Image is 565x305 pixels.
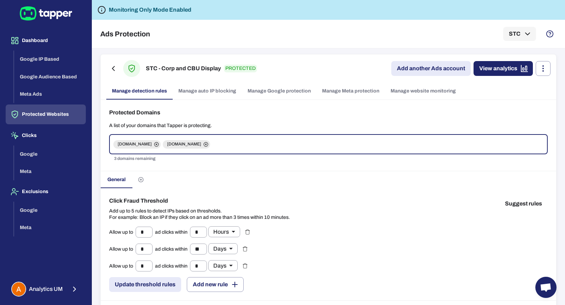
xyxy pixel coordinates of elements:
button: Protected Websites [6,104,86,124]
a: View analytics [474,61,533,76]
a: Dashboard [6,37,86,43]
h5: Ads Protection [100,30,150,38]
button: Google [14,202,86,219]
svg: Tapper is not blocking any fraudulent activity for this domain [97,6,106,14]
button: Meta [14,219,86,237]
a: Add another Ads account [391,61,471,76]
div: Allow up to ad clicks within [109,243,238,255]
button: Google IP Based [14,50,86,68]
a: Manage Meta protection [316,83,385,100]
div: Allow up to ad clicks within [109,226,240,238]
a: Manage detection rules [106,83,173,100]
a: Google [14,150,86,156]
p: 3 domains remaining [114,155,543,162]
p: Add up to 5 rules to detect IPs based on thresholds. For example: Block an IP if they click on an... [109,208,290,221]
button: Meta [14,163,86,180]
button: Meta Ads [14,85,86,103]
a: Exclusions [6,188,86,194]
button: Create custom rules for another ad account [132,171,149,188]
a: Open chat [535,277,557,298]
div: [DOMAIN_NAME] [113,140,161,149]
button: Suggest rules [499,197,548,211]
span: [DOMAIN_NAME] [163,142,206,147]
a: Meta Ads [14,91,86,97]
span: General [107,177,126,183]
button: Google Audience Based [14,68,86,86]
button: Update threshold rules [109,277,181,292]
h6: Click Fraud Threshold [109,197,290,205]
img: Analytics UM [12,282,25,296]
p: PROTECTED [224,65,257,72]
a: Meta [14,224,86,230]
a: Protected Websites [6,111,86,117]
h6: Monitoring Only Mode Enabled [109,6,191,14]
h6: Protected Domains [109,108,548,117]
button: Analytics UMAnalytics UM [6,279,86,299]
a: Google Audience Based [14,73,86,79]
button: Google [14,145,86,163]
div: Days [208,260,238,271]
a: Manage auto IP blocking [173,83,242,100]
button: STC [503,27,536,41]
a: Manage Google protection [242,83,316,100]
button: Add new rule [187,277,244,292]
span: [DOMAIN_NAME] [113,142,156,147]
span: Analytics UM [29,286,63,293]
div: Hours [208,226,240,237]
a: Meta [14,168,86,174]
a: Manage website monitoring [385,83,462,100]
h6: STC - Corp and CBU Display [146,64,221,73]
div: Days [208,243,238,254]
button: Exclusions [6,182,86,202]
p: A list of your domains that Tapper is protecting. [109,122,548,129]
button: Dashboard [6,31,86,50]
a: Clicks [6,132,86,138]
a: Google [14,207,86,213]
div: [DOMAIN_NAME] [163,140,210,149]
button: Clicks [6,126,86,145]
div: Allow up to ad clicks within [109,260,238,271]
a: Google IP Based [14,56,86,62]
